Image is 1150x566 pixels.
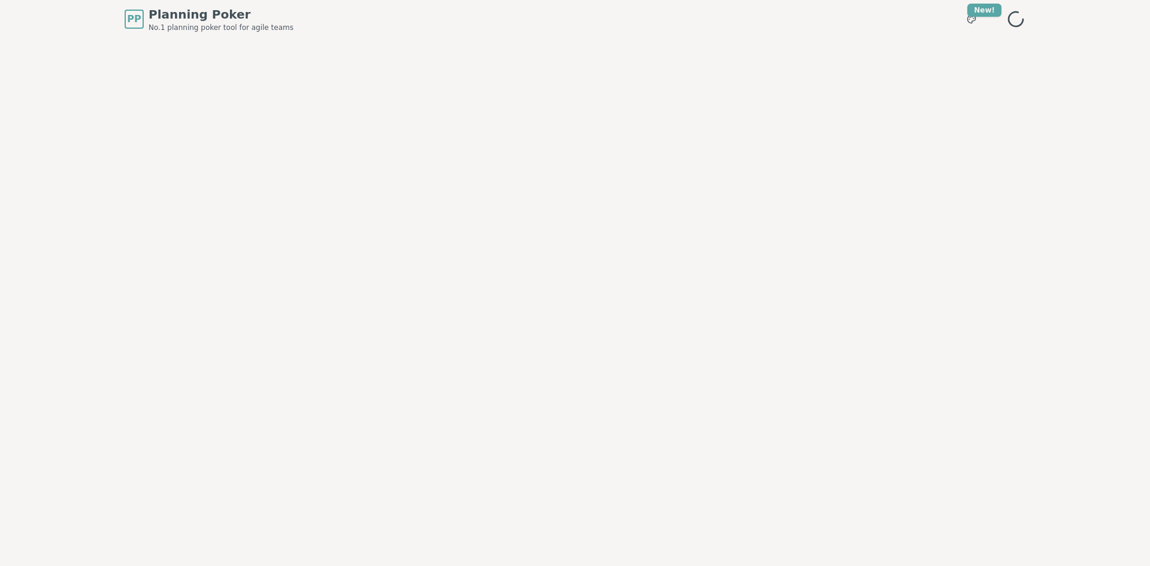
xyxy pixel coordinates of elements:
div: New! [967,4,1001,17]
span: No.1 planning poker tool for agile teams [149,23,293,32]
span: PP [127,12,141,26]
a: PPPlanning PokerNo.1 planning poker tool for agile teams [125,6,293,32]
button: New! [961,8,982,30]
span: Planning Poker [149,6,293,23]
